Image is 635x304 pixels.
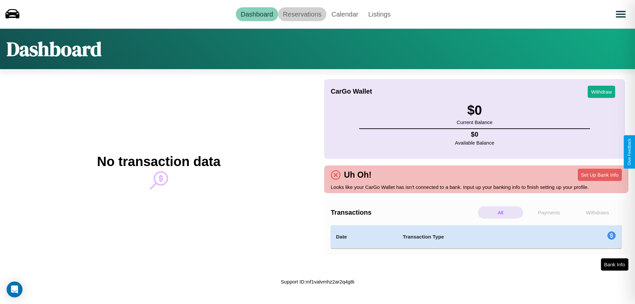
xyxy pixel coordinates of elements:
[331,183,622,192] p: Looks like your CarGo Wallet has isn't connected to a bank. Input up your banking info to finish ...
[457,118,492,127] p: Current Balance
[601,258,628,271] button: Bank Info
[331,88,372,95] h4: CarGo Wallet
[575,206,620,219] p: Withdraws
[281,277,355,286] p: Support ID: mf1valvmhz2ar2q4g8i
[331,209,476,216] h4: Transactions
[455,138,494,147] p: Available Balance
[578,169,622,181] button: Set Up Bank Info
[7,35,102,63] h1: Dashboard
[612,5,630,23] button: Open menu
[363,7,396,21] a: Listings
[403,233,553,241] h4: Transaction Type
[478,206,523,219] p: All
[457,103,492,118] h3: $ 0
[627,139,632,165] div: Give Feedback
[326,7,363,21] a: Calendar
[7,282,22,297] div: Open Intercom Messenger
[341,170,375,180] h4: Uh Oh!
[527,206,572,219] p: Payments
[455,131,494,138] h4: $ 0
[331,225,622,248] table: simple table
[588,86,615,98] button: Withdraw
[236,7,278,21] a: Dashboard
[97,154,220,169] h2: No transaction data
[278,7,327,21] a: Reservations
[336,233,392,241] h4: Date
